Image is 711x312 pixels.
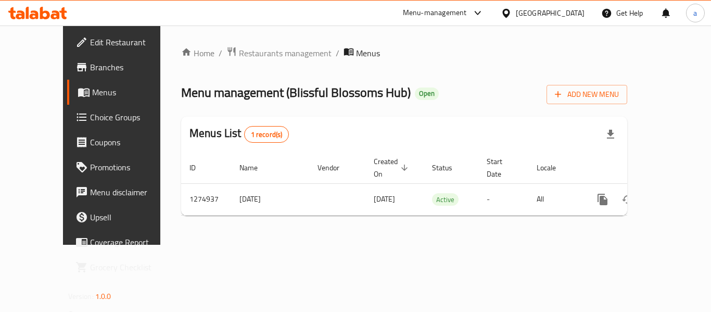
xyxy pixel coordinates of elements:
[90,211,173,223] span: Upsell
[67,230,182,255] a: Coverage Report
[90,236,173,248] span: Coverage Report
[181,46,627,60] nav: breadcrumb
[487,155,516,180] span: Start Date
[67,130,182,155] a: Coupons
[67,80,182,105] a: Menus
[90,161,173,173] span: Promotions
[90,136,173,148] span: Coupons
[403,7,467,19] div: Menu-management
[90,261,173,273] span: Grocery Checklist
[92,86,173,98] span: Menus
[67,55,182,80] a: Branches
[90,111,173,123] span: Choice Groups
[239,161,271,174] span: Name
[537,161,569,174] span: Locale
[356,47,380,59] span: Menus
[90,61,173,73] span: Branches
[374,192,395,206] span: [DATE]
[67,30,182,55] a: Edit Restaurant
[67,255,182,280] a: Grocery Checklist
[590,187,615,212] button: more
[528,183,582,215] td: All
[478,183,528,215] td: -
[415,89,439,98] span: Open
[432,161,466,174] span: Status
[231,183,309,215] td: [DATE]
[555,88,619,101] span: Add New Menu
[239,47,332,59] span: Restaurants management
[67,105,182,130] a: Choice Groups
[90,36,173,48] span: Edit Restaurant
[189,126,289,143] h2: Menus List
[415,88,439,100] div: Open
[598,122,623,147] div: Export file
[693,7,697,19] span: a
[336,47,339,59] li: /
[68,290,94,303] span: Version:
[181,81,411,104] span: Menu management ( Blissful Blossoms Hub )
[95,290,111,303] span: 1.0.0
[219,47,222,59] li: /
[516,7,585,19] div: [GEOGRAPHIC_DATA]
[181,47,214,59] a: Home
[582,152,699,184] th: Actions
[615,187,640,212] button: Change Status
[245,130,289,140] span: 1 record(s)
[189,161,209,174] span: ID
[181,152,699,216] table: enhanced table
[67,205,182,230] a: Upsell
[318,161,353,174] span: Vendor
[90,186,173,198] span: Menu disclaimer
[181,183,231,215] td: 1274937
[244,126,289,143] div: Total records count
[432,194,459,206] span: Active
[432,193,459,206] div: Active
[226,46,332,60] a: Restaurants management
[67,155,182,180] a: Promotions
[547,85,627,104] button: Add New Menu
[67,180,182,205] a: Menu disclaimer
[374,155,411,180] span: Created On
